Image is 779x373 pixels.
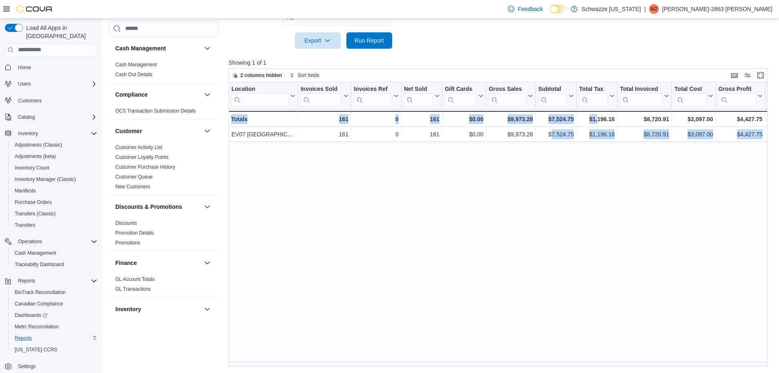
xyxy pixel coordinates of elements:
button: Transfers [8,219,101,231]
span: New Customers [115,183,150,190]
div: $0.00 [445,114,483,124]
button: Adjustments (Classic) [8,139,101,151]
a: Inventory Count [11,163,53,173]
div: $7,524.75 [538,129,574,139]
span: Customer Activity List [115,144,162,151]
div: 161 [301,114,348,124]
button: Invoices Ref [354,85,398,106]
button: Catalog [15,112,38,122]
button: Invoices Sold [301,85,348,106]
span: [US_STATE] CCRS [15,346,57,353]
button: Catalog [2,111,101,123]
span: Promotions [115,240,140,246]
button: Gross Profit [718,85,763,106]
div: Gross Profit [718,85,756,93]
a: Cash Management [115,62,157,68]
div: Invoices Sold [301,85,342,93]
div: Cash Management [109,60,219,83]
span: Customer Loyalty Points [115,154,168,161]
button: Inventory [202,304,212,314]
div: $0.00 [445,129,483,139]
a: Promotions [115,240,140,246]
span: Cash Management [11,248,97,258]
span: Cash Management [115,61,157,68]
button: Gift Cards [445,85,483,106]
button: Compliance [202,90,212,99]
div: $9,973.28 [489,114,533,124]
a: Discounts [115,220,137,226]
button: Cash Management [202,43,212,53]
a: Dashboards [11,310,51,320]
div: Gross Sales [489,85,526,93]
div: Customer [109,142,219,195]
button: Customer [115,127,201,135]
span: Canadian Compliance [11,299,97,309]
span: Adjustments (Classic) [15,142,62,148]
span: Feedback [518,5,543,13]
button: Transfers (Classic) [8,208,101,219]
button: Traceabilty Dashboard [8,259,101,270]
span: Customers [15,95,97,106]
button: Purchase Orders [8,197,101,208]
span: Inventory [18,130,38,137]
span: Catalog [18,114,35,120]
span: Users [18,81,31,87]
p: | [644,4,646,14]
a: Customer Queue [115,174,153,180]
p: [PERSON_NAME]-2863 [PERSON_NAME] [662,4,772,14]
div: $4,427.75 [718,129,763,139]
a: Reports [11,333,35,343]
div: Total Tax [579,85,608,106]
div: Total Invoiced [620,85,662,106]
div: Invoices Sold [301,85,342,106]
button: Customers [2,95,101,106]
h3: Discounts & Promotions [115,203,182,211]
span: Manifests [15,188,36,194]
span: Adjustments (Classic) [11,140,97,150]
button: Total Cost [674,85,713,106]
a: Dashboards [8,310,101,321]
button: Metrc Reconciliation [8,321,101,332]
button: Inventory [115,305,201,313]
button: Cash Management [115,44,201,52]
div: Total Tax [579,85,608,93]
a: Transfers [11,220,38,230]
button: Adjustments (beta) [8,151,101,162]
span: Inventory Manager (Classic) [11,174,97,184]
span: Settings [15,361,97,371]
div: Invoices Ref [354,85,392,106]
span: Operations [18,238,42,245]
button: Export [295,32,341,49]
a: GL Transactions [115,286,151,292]
span: Purchase Orders [15,199,52,206]
div: Location [231,85,289,106]
a: Home [15,63,34,72]
div: Invoices Ref [354,85,392,93]
button: Total Invoiced [620,85,669,106]
button: Inventory [2,128,101,139]
div: Matthew-2863 Turner [649,4,659,14]
button: Customer [202,126,212,136]
div: Gross Sales [489,85,526,106]
a: New Customers [115,184,150,190]
span: Load All Apps in [GEOGRAPHIC_DATA] [23,24,97,40]
span: Reports [15,276,97,286]
span: Canadian Compliance [15,301,63,307]
button: Display options [743,70,752,80]
span: Washington CCRS [11,345,97,355]
div: Gift Cards [445,85,477,93]
button: Operations [2,236,101,247]
a: Customers [15,96,45,106]
a: Traceabilty Dashboard [11,260,67,269]
span: Inventory Count [11,163,97,173]
div: $1,196.16 [579,114,615,124]
div: 161 [404,129,439,139]
div: $4,427.75 [718,114,763,124]
div: 161 [404,114,439,124]
button: Run Report [346,32,392,49]
span: Reports [18,278,35,284]
button: BioTrack Reconciliation [8,287,101,298]
span: Settings [18,363,36,370]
